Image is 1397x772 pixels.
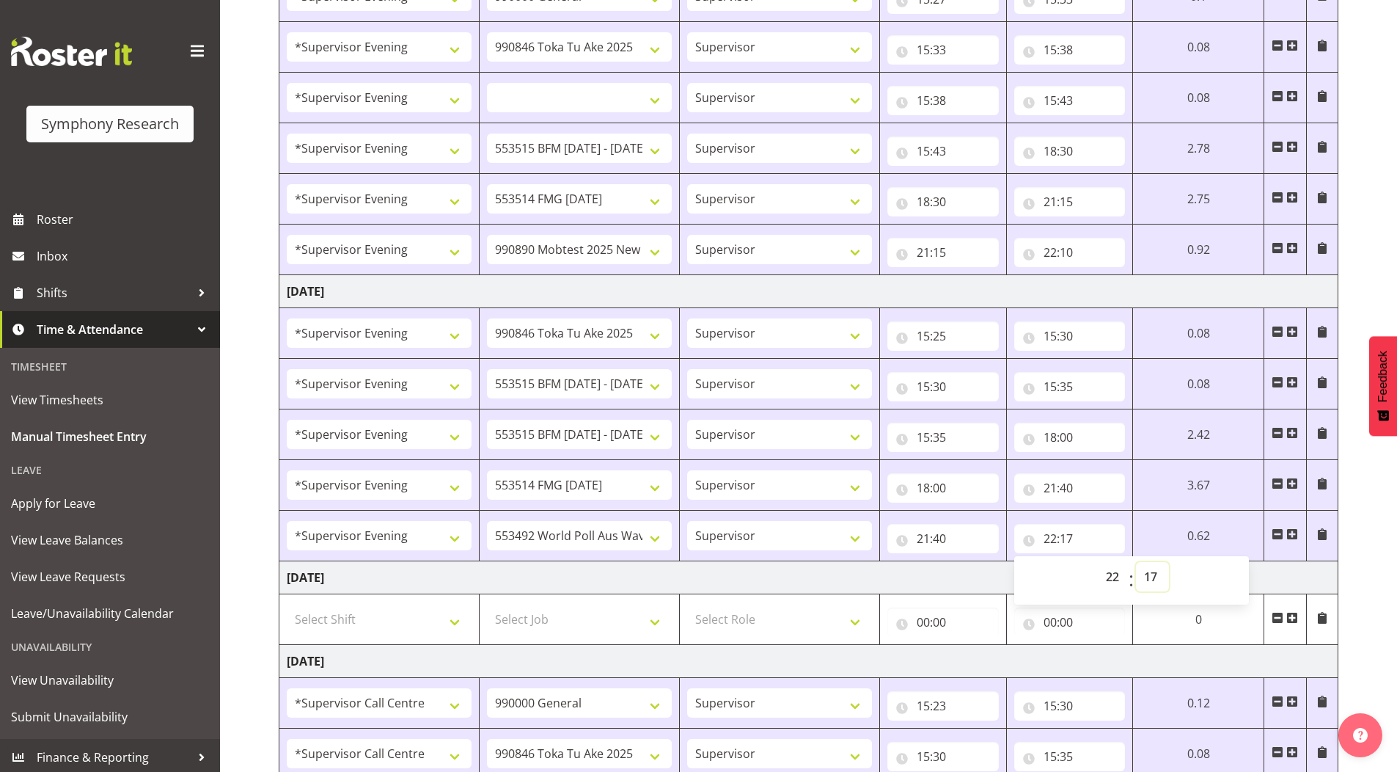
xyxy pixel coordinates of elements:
[37,208,213,230] span: Roster
[279,561,1338,594] td: [DATE]
[4,522,216,558] a: View Leave Balances
[11,529,209,551] span: View Leave Balances
[887,608,999,637] input: Click to select...
[11,706,209,728] span: Submit Unavailability
[11,389,209,411] span: View Timesheets
[37,746,191,768] span: Finance & Reporting
[1133,225,1264,275] td: 0.92
[4,352,216,382] div: Timesheet
[1353,728,1368,743] img: help-xxl-2.png
[11,602,209,624] span: Leave/Unavailability Calendar
[1133,511,1264,561] td: 0.62
[1014,473,1126,503] input: Click to select...
[11,426,209,448] span: Manual Timesheet Entry
[1376,351,1390,402] span: Feedback
[4,699,216,735] a: Submit Unavailability
[1014,524,1126,553] input: Click to select...
[1014,86,1126,115] input: Click to select...
[1014,372,1126,401] input: Click to select...
[1133,359,1264,409] td: 0.08
[887,691,999,721] input: Click to select...
[887,35,999,65] input: Click to select...
[1133,73,1264,123] td: 0.08
[887,238,999,267] input: Click to select...
[1133,308,1264,359] td: 0.08
[1014,608,1126,637] input: Click to select...
[1369,336,1397,436] button: Feedback - Show survey
[887,86,999,115] input: Click to select...
[4,382,216,418] a: View Timesheets
[4,455,216,485] div: Leave
[1014,136,1126,166] input: Click to select...
[11,669,209,691] span: View Unavailability
[37,318,191,341] span: Time & Attendance
[279,275,1338,308] td: [DATE]
[37,245,213,267] span: Inbox
[1014,423,1126,452] input: Click to select...
[11,566,209,588] span: View Leave Requests
[887,321,999,351] input: Click to select...
[887,136,999,166] input: Click to select...
[887,187,999,216] input: Click to select...
[1014,691,1126,721] input: Click to select...
[4,485,216,522] a: Apply for Leave
[11,492,209,514] span: Apply for Leave
[1133,594,1264,645] td: 0
[279,645,1338,678] td: [DATE]
[1133,123,1264,174] td: 2.78
[1133,22,1264,73] td: 0.08
[1014,238,1126,267] input: Click to select...
[887,372,999,401] input: Click to select...
[1014,35,1126,65] input: Click to select...
[11,37,132,66] img: Rosterit website logo
[1014,742,1126,771] input: Click to select...
[1133,460,1264,511] td: 3.67
[1133,174,1264,225] td: 2.75
[887,423,999,452] input: Click to select...
[37,282,191,304] span: Shifts
[4,418,216,455] a: Manual Timesheet Entry
[1133,409,1264,460] td: 2.42
[1014,187,1126,216] input: Click to select...
[1014,321,1126,351] input: Click to select...
[4,558,216,595] a: View Leave Requests
[887,473,999,503] input: Click to select...
[4,662,216,699] a: View Unavailability
[1129,562,1134,599] span: :
[887,742,999,771] input: Click to select...
[4,595,216,632] a: Leave/Unavailability Calendar
[1133,678,1264,729] td: 0.12
[41,113,179,135] div: Symphony Research
[887,524,999,553] input: Click to select...
[4,632,216,662] div: Unavailability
